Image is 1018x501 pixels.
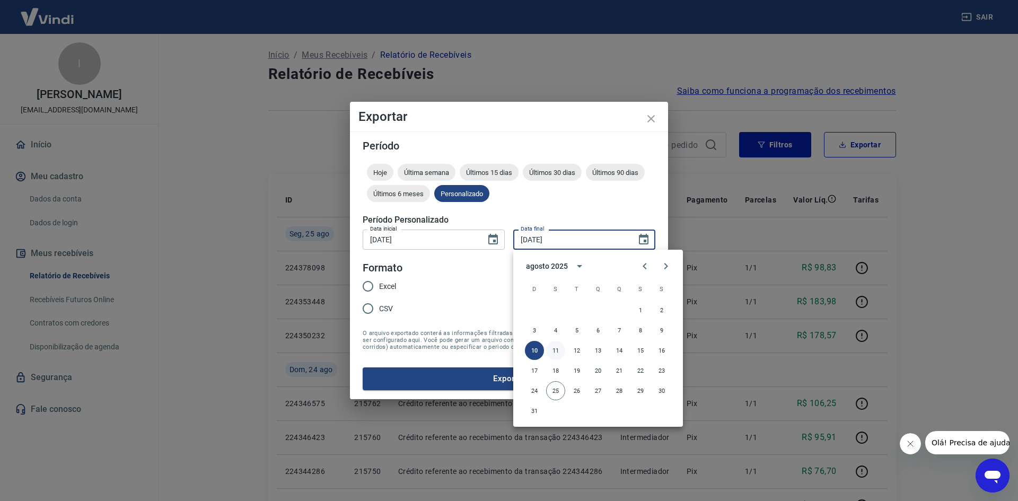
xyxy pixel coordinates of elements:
[370,225,397,233] label: Data inicial
[363,230,478,249] input: DD/MM/YYYY
[525,321,544,340] button: 3
[976,459,1010,493] iframe: Botão para abrir a janela de mensagens
[482,229,504,250] button: Choose date, selected date is 7 de ago de 2025
[586,169,645,177] span: Últimos 90 dias
[589,381,608,400] button: 27
[523,169,582,177] span: Últimos 30 dias
[652,381,671,400] button: 30
[925,431,1010,454] iframe: Mensagem da empresa
[525,278,544,300] span: domingo
[589,321,608,340] button: 6
[610,321,629,340] button: 7
[589,361,608,380] button: 20
[610,278,629,300] span: quinta-feira
[631,278,650,300] span: sexta-feira
[567,341,586,360] button: 12
[589,341,608,360] button: 13
[460,164,519,181] div: Últimos 15 dias
[567,321,586,340] button: 5
[367,164,393,181] div: Hoje
[546,381,565,400] button: 25
[363,140,655,151] h5: Período
[567,278,586,300] span: terça-feira
[363,330,655,350] span: O arquivo exportado conterá as informações filtradas na tela anterior com exceção do período que ...
[652,341,671,360] button: 16
[525,381,544,400] button: 24
[367,185,430,202] div: Últimos 6 meses
[634,256,655,277] button: Previous month
[631,381,650,400] button: 29
[546,278,565,300] span: segunda-feira
[638,106,664,131] button: close
[631,301,650,320] button: 1
[379,281,396,292] span: Excel
[358,110,660,123] h4: Exportar
[398,164,455,181] div: Última semana
[633,229,654,250] button: Choose date, selected date is 10 de ago de 2025
[363,260,402,276] legend: Formato
[546,321,565,340] button: 4
[367,169,393,177] span: Hoje
[6,7,89,16] span: Olá! Precisa de ajuda?
[610,341,629,360] button: 14
[525,341,544,360] button: 10
[363,367,655,390] button: Exportar
[398,169,455,177] span: Última semana
[434,185,489,202] div: Personalizado
[652,321,671,340] button: 9
[571,257,589,275] button: calendar view is open, switch to year view
[513,230,629,249] input: DD/MM/YYYY
[523,164,582,181] div: Últimos 30 dias
[586,164,645,181] div: Últimos 90 dias
[631,361,650,380] button: 22
[521,225,545,233] label: Data final
[567,381,586,400] button: 26
[589,278,608,300] span: quarta-feira
[567,361,586,380] button: 19
[610,361,629,380] button: 21
[652,361,671,380] button: 23
[631,341,650,360] button: 15
[367,190,430,198] span: Últimos 6 meses
[525,401,544,420] button: 31
[610,381,629,400] button: 28
[363,215,655,225] h5: Período Personalizado
[900,433,921,454] iframe: Fechar mensagem
[434,190,489,198] span: Personalizado
[526,261,567,272] div: agosto 2025
[379,303,393,314] span: CSV
[655,256,677,277] button: Next month
[525,361,544,380] button: 17
[546,341,565,360] button: 11
[460,169,519,177] span: Últimos 15 dias
[546,361,565,380] button: 18
[652,278,671,300] span: sábado
[652,301,671,320] button: 2
[631,321,650,340] button: 8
